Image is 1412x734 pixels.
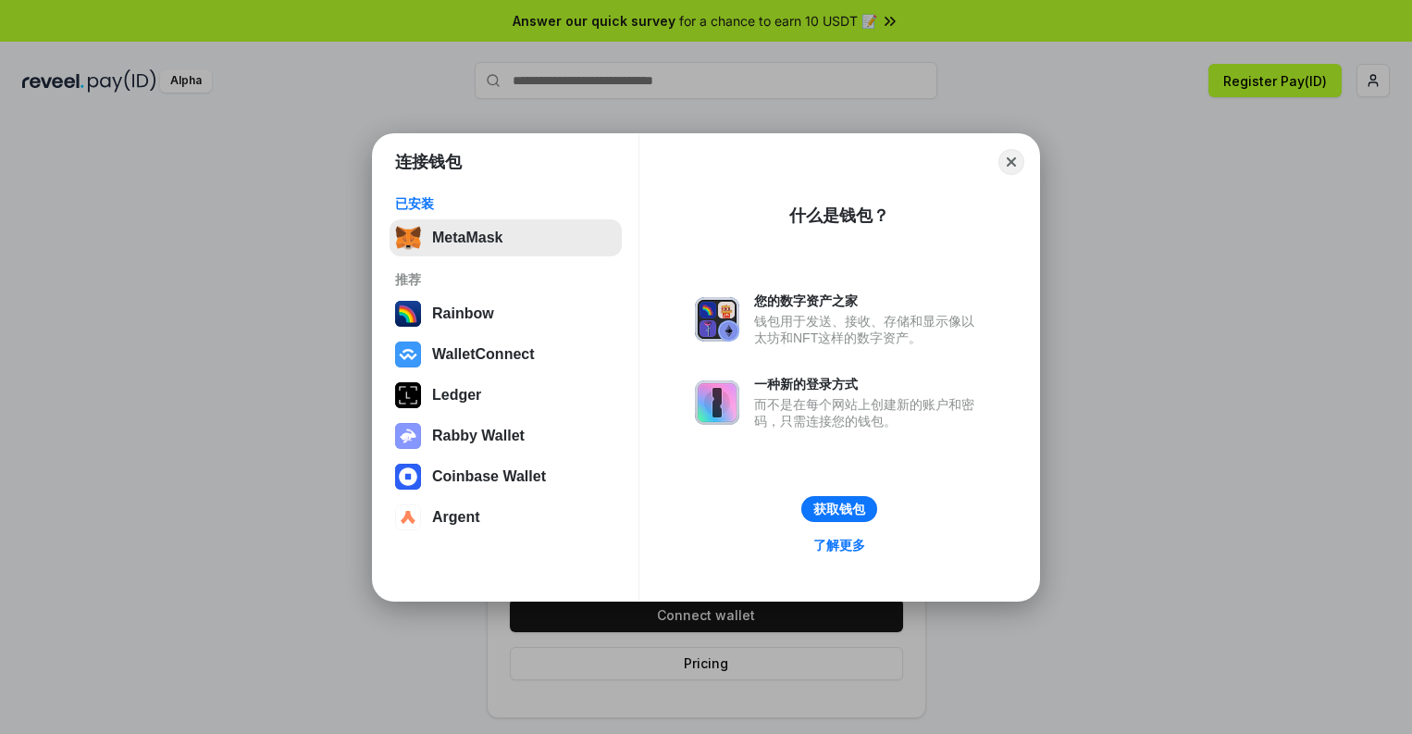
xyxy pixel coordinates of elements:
div: 获取钱包 [813,501,865,517]
div: Rainbow [432,305,494,322]
button: Ledger [390,377,622,414]
button: Argent [390,499,622,536]
button: WalletConnect [390,336,622,373]
div: 而不是在每个网站上创建新的账户和密码，只需连接您的钱包。 [754,396,984,429]
button: Rabby Wallet [390,417,622,454]
img: svg+xml,%3Csvg%20width%3D%2228%22%20height%3D%2228%22%20viewBox%3D%220%200%2028%2028%22%20fill%3D... [395,464,421,490]
div: Coinbase Wallet [432,468,546,485]
div: Rabby Wallet [432,428,525,444]
button: MetaMask [390,219,622,256]
img: svg+xml,%3Csvg%20xmlns%3D%22http%3A%2F%2Fwww.w3.org%2F2000%2Fsvg%22%20width%3D%2228%22%20height%3... [395,382,421,408]
img: svg+xml,%3Csvg%20xmlns%3D%22http%3A%2F%2Fwww.w3.org%2F2000%2Fsvg%22%20fill%3D%22none%22%20viewBox... [395,423,421,449]
div: 您的数字资产之家 [754,292,984,309]
div: WalletConnect [432,346,535,363]
h1: 连接钱包 [395,151,462,173]
div: 钱包用于发送、接收、存储和显示像以太坊和NFT这样的数字资产。 [754,313,984,346]
div: MetaMask [432,230,502,246]
img: svg+xml,%3Csvg%20fill%3D%22none%22%20height%3D%2233%22%20viewBox%3D%220%200%2035%2033%22%20width%... [395,225,421,251]
img: svg+xml,%3Csvg%20xmlns%3D%22http%3A%2F%2Fwww.w3.org%2F2000%2Fsvg%22%20fill%3D%22none%22%20viewBox... [695,297,739,342]
div: 已安装 [395,195,616,212]
button: Coinbase Wallet [390,458,622,495]
img: svg+xml,%3Csvg%20width%3D%2228%22%20height%3D%2228%22%20viewBox%3D%220%200%2028%2028%22%20fill%3D... [395,504,421,530]
div: 什么是钱包？ [789,205,889,227]
a: 了解更多 [802,533,876,557]
img: svg+xml,%3Csvg%20width%3D%22120%22%20height%3D%22120%22%20viewBox%3D%220%200%20120%20120%22%20fil... [395,301,421,327]
button: Close [998,149,1024,175]
button: 获取钱包 [801,496,877,522]
button: Rainbow [390,295,622,332]
img: svg+xml,%3Csvg%20width%3D%2228%22%20height%3D%2228%22%20viewBox%3D%220%200%2028%2028%22%20fill%3D... [395,342,421,367]
div: Argent [432,509,480,526]
div: 推荐 [395,271,616,288]
div: 了解更多 [813,537,865,554]
div: 一种新的登录方式 [754,376,984,392]
img: svg+xml,%3Csvg%20xmlns%3D%22http%3A%2F%2Fwww.w3.org%2F2000%2Fsvg%22%20fill%3D%22none%22%20viewBox... [695,380,739,425]
div: Ledger [432,387,481,404]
